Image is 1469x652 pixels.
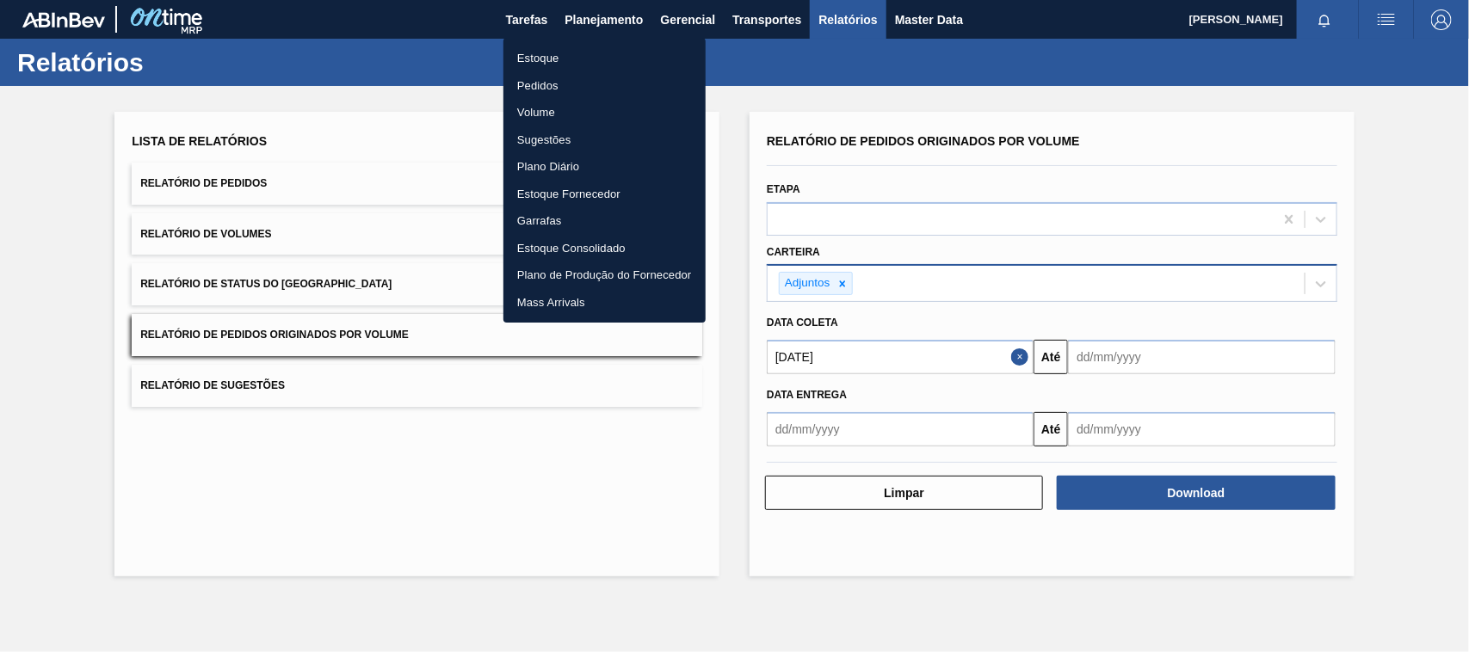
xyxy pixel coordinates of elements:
a: Sugestões [503,126,706,154]
a: Plano Diário [503,153,706,181]
a: Garrafas [503,207,706,235]
a: Plano de Produção do Fornecedor [503,261,706,289]
a: Volume [503,99,706,126]
a: Estoque [503,45,706,72]
a: Mass Arrivals [503,289,706,317]
a: Estoque Consolidado [503,235,706,262]
a: Pedidos [503,72,706,100]
a: Estoque Fornecedor [503,181,706,208]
